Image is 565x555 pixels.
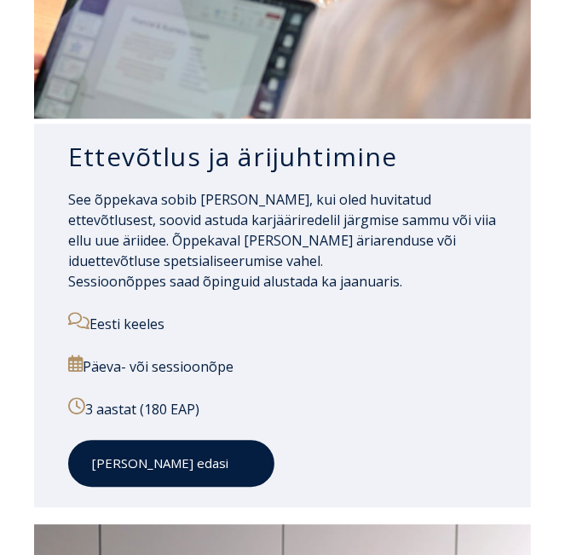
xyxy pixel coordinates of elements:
[68,397,497,419] p: 3 aastat (180 EAP)
[68,440,274,487] a: [PERSON_NAME] edasi
[68,355,497,377] p: Päeva- või sessioonõpe
[68,141,497,173] h3: Ettevõtlus ja ärijuhtimine
[68,312,497,334] p: Eesti keeles
[68,190,496,291] span: See õppekava sobib [PERSON_NAME], kui oled huvitatud ettevõtlusest, soovid astuda karjääriredelil...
